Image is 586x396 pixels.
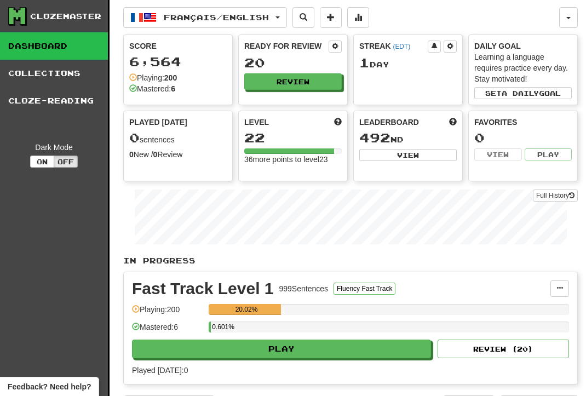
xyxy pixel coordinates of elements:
span: Open feedback widget [8,381,91,392]
a: (EDT) [393,43,410,50]
button: Play [525,148,572,160]
strong: 0 [153,150,158,159]
button: Seta dailygoal [474,87,572,99]
button: Français/English [123,7,287,28]
span: Played [DATE]: 0 [132,366,188,375]
div: Dark Mode [8,142,100,153]
p: In Progress [123,255,578,266]
span: a daily [502,89,539,97]
button: Play [132,340,431,358]
strong: 200 [164,73,177,82]
div: Mastered: [129,83,175,94]
a: Full History [533,190,578,202]
button: View [359,149,457,161]
div: Ready for Review [244,41,329,51]
div: Playing: [129,72,177,83]
button: View [474,148,522,160]
div: Favorites [474,117,572,128]
span: Level [244,117,269,128]
span: Score more points to level up [334,117,342,128]
div: Streak [359,41,428,51]
div: Day [359,56,457,70]
span: Played [DATE] [129,117,187,128]
button: Add sentence to collection [320,7,342,28]
button: Review [244,73,342,90]
strong: 6 [171,84,175,93]
div: nd [359,131,457,145]
span: Leaderboard [359,117,419,128]
div: Learning a language requires practice every day. Stay motivated! [474,51,572,84]
strong: 0 [129,150,134,159]
button: Search sentences [292,7,314,28]
div: sentences [129,131,227,145]
span: 1 [359,55,370,70]
div: 36 more points to level 23 [244,154,342,165]
div: Clozemaster [30,11,101,22]
div: 20.02% [212,304,280,315]
button: Review (20) [438,340,569,358]
div: 0 [474,131,572,145]
button: On [30,156,54,168]
div: Fast Track Level 1 [132,280,274,297]
div: Daily Goal [474,41,572,51]
div: Score [129,41,227,51]
div: 6,564 [129,55,227,68]
span: 0 [129,130,140,145]
div: 999 Sentences [279,283,329,294]
div: 20 [244,56,342,70]
div: 22 [244,131,342,145]
button: More stats [347,7,369,28]
div: Mastered: 6 [132,322,203,340]
div: New / Review [129,149,227,160]
span: Français / English [164,13,269,22]
span: 492 [359,130,390,145]
span: This week in points, UTC [449,117,457,128]
button: Fluency Fast Track [334,283,395,295]
div: Playing: 200 [132,304,203,322]
button: Off [54,156,78,168]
